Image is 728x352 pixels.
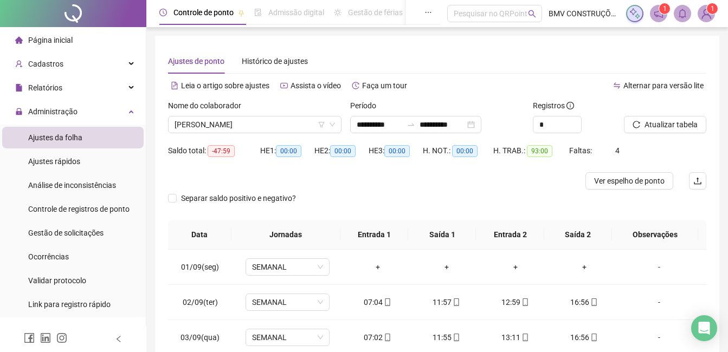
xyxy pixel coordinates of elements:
[520,334,529,341] span: mobile
[168,57,224,66] span: Ajustes de ponto
[28,252,69,261] span: Ocorrências
[181,81,269,90] span: Leia o artigo sobre ajustes
[183,298,218,307] span: 02/09(ter)
[707,3,718,14] sup: Atualize o seu contato no menu Meus Dados
[254,9,262,16] span: file-done
[175,116,335,133] span: GENILSON BARBOSA ALMEIDA
[268,8,324,17] span: Admissão digital
[208,145,235,157] span: -47:59
[15,36,23,44] span: home
[493,145,569,157] div: H. TRAB.:
[594,175,665,187] span: Ver espelho de ponto
[489,261,541,273] div: +
[476,220,544,250] th: Entrada 2
[15,108,23,115] span: lock
[28,36,73,44] span: Página inicial
[520,298,529,306] span: mobile
[566,102,574,109] span: info-circle
[56,333,67,343] span: instagram
[28,300,111,309] span: Link para registro rápido
[421,296,472,308] div: 11:57
[589,334,598,341] span: mobile
[40,333,51,343] span: linkedin
[544,220,612,250] th: Saída 2
[452,145,478,157] span: 00:00
[15,84,23,92] span: file
[408,220,476,250] th: Saída 1
[407,120,415,129] span: swap-right
[589,298,598,306] span: mobile
[348,8,403,17] span: Gestão de férias
[624,116,706,133] button: Atualizar tabela
[173,8,234,17] span: Controle de ponto
[362,81,407,90] span: Faça um tour
[28,60,63,68] span: Cadastros
[28,107,78,116] span: Administração
[168,100,248,112] label: Nome do colaborador
[585,172,673,190] button: Ver espelho de ponto
[693,177,702,185] span: upload
[612,220,698,250] th: Observações
[352,296,403,308] div: 07:04
[280,82,288,89] span: youtube
[423,145,493,157] div: H. NOT.:
[558,331,610,343] div: 16:56
[276,145,301,157] span: 00:00
[159,9,167,16] span: clock-circle
[318,121,325,128] span: filter
[528,10,536,18] span: search
[238,10,244,16] span: pushpin
[424,9,432,16] span: ellipsis
[663,5,667,12] span: 1
[527,145,552,157] span: 93:00
[383,334,391,341] span: mobile
[231,220,341,250] th: Jornadas
[28,157,80,166] span: Ajustes rápidos
[452,298,460,306] span: mobile
[569,146,594,155] span: Faltas:
[28,83,62,92] span: Relatórios
[334,9,342,16] span: sun
[558,261,610,273] div: +
[711,5,714,12] span: 1
[533,100,574,112] span: Registros
[627,296,691,308] div: -
[24,333,35,343] span: facebook
[615,146,620,155] span: 4
[489,331,541,343] div: 13:11
[659,3,670,14] sup: 1
[252,329,323,346] span: SEMANAL
[352,261,403,273] div: +
[421,331,472,343] div: 11:55
[621,229,690,240] span: Observações
[352,331,403,343] div: 07:02
[627,331,691,343] div: -
[698,5,714,22] img: 66634
[260,145,314,157] div: HE 1:
[168,220,231,250] th: Data
[242,57,308,66] span: Histórico de ajustes
[181,333,220,342] span: 03/09(qua)
[329,121,336,128] span: down
[691,315,717,341] div: Open Intercom Messenger
[291,81,341,90] span: Assista o vídeo
[28,133,82,142] span: Ajustes da folha
[350,100,383,112] label: Período
[181,263,219,271] span: 01/09(seg)
[383,298,391,306] span: mobile
[407,120,415,129] span: to
[421,261,472,273] div: +
[489,296,541,308] div: 12:59
[252,294,323,310] span: SEMANAL
[633,121,640,128] span: reload
[384,145,410,157] span: 00:00
[28,276,86,285] span: Validar protocolo
[314,145,369,157] div: HE 2:
[629,8,641,19] img: sparkle-icon.fc2bf0ac1784a2077858766a79e2daf3.svg
[28,181,116,190] span: Análise de inconsistências
[627,261,691,273] div: -
[645,119,698,131] span: Atualizar tabela
[28,229,104,237] span: Gestão de solicitações
[330,145,356,157] span: 00:00
[15,60,23,68] span: user-add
